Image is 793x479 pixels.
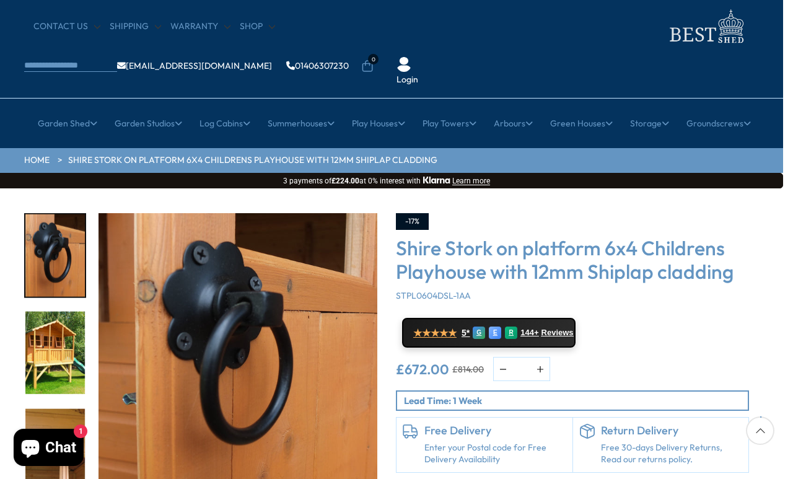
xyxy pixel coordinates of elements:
inbox-online-store-chat: Shopify online store chat [10,429,87,469]
a: Groundscrews [686,108,751,139]
a: Shire Stork on platform 6x4 Childrens Playhouse with 12mm Shiplap cladding [68,154,437,167]
p: Lead Time: 1 Week [404,394,748,407]
a: Shop [240,20,275,33]
a: 0 [361,60,374,73]
span: 0 [368,54,379,64]
a: Shipping [110,20,161,33]
a: Garden Shed [38,108,97,139]
a: Login [396,74,418,86]
a: Play Houses [352,108,405,139]
h6: Return Delivery [601,424,743,437]
a: ★★★★★ 5* G E R 144+ Reviews [402,318,576,348]
div: R [505,327,517,339]
a: [EMAIL_ADDRESS][DOMAIN_NAME] [117,61,272,70]
h6: Free Delivery [424,424,566,437]
ins: £672.00 [396,363,449,376]
a: Log Cabins [199,108,250,139]
img: Stork_Platformgreenslide2_5c147d47-1059-490d-bdd2-6df3e8d2454d_200x200.jpg [25,312,85,394]
span: 144+ [520,328,538,338]
p: Free 30-days Delivery Returns, Read our returns policy. [601,442,743,466]
div: 3 / 7 [24,213,86,298]
span: Reviews [541,328,574,338]
a: Warranty [170,20,230,33]
a: Play Towers [423,108,476,139]
a: HOME [24,154,50,167]
div: G [473,327,485,339]
a: Storage [630,108,669,139]
img: DSCF4379_1beb84e0-a69d-476a-ae91-20c894326842_200x200.jpg [25,214,85,297]
h3: Shire Stork on platform 6x4 Childrens Playhouse with 12mm Shiplap cladding [396,236,749,284]
a: Enter your Postal code for Free Delivery Availability [424,442,566,466]
div: 4 / 7 [24,310,86,395]
a: Arbours [494,108,533,139]
span: ★★★★★ [413,327,457,339]
div: -17% [396,213,429,230]
span: STPL0604DSL-1AA [396,290,471,301]
img: logo [662,6,749,46]
a: Green Houses [550,108,613,139]
a: Garden Studios [115,108,182,139]
a: 01406307230 [286,61,349,70]
a: CONTACT US [33,20,100,33]
img: User Icon [396,57,411,72]
a: Summerhouses [268,108,335,139]
div: E [489,327,501,339]
del: £814.00 [452,365,484,374]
